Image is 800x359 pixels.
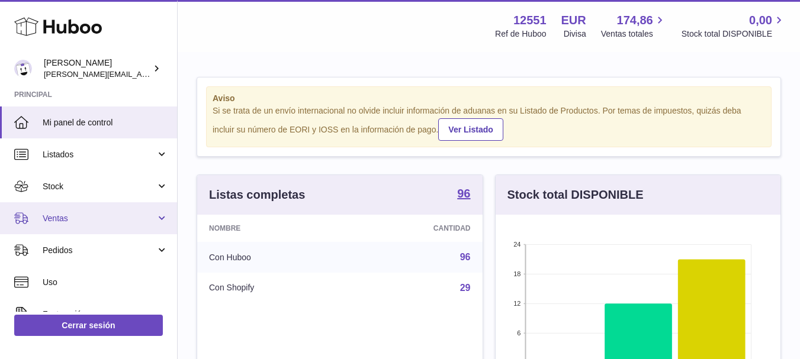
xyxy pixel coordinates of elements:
div: Divisa [564,28,586,40]
span: Ventas totales [601,28,667,40]
strong: EUR [561,12,586,28]
a: 0,00 Stock total DISPONIBLE [682,12,786,40]
span: Listados [43,149,156,160]
span: Facturación y pagos [43,309,156,320]
span: [PERSON_NAME][EMAIL_ADDRESS][PERSON_NAME][DOMAIN_NAME] [44,69,301,79]
div: Ref de Huboo [495,28,546,40]
div: Si se trata de un envío internacional no olvide incluir información de aduanas en su Listado de P... [213,105,765,141]
span: 0,00 [749,12,772,28]
span: Pedidos [43,245,156,256]
img: gerardo.montoiro@cleverenterprise.es [14,60,32,77]
th: Nombre [197,215,349,242]
a: 96 [457,187,470,202]
a: Cerrar sesión [14,315,163,336]
text: 6 [517,329,521,337]
span: Stock [43,181,156,192]
strong: Aviso [213,93,765,104]
span: Mi panel de control [43,117,168,128]
text: 24 [513,241,521,248]
span: Stock total DISPONIBLE [682,28,786,40]
td: Con Huboo [197,242,349,273]
strong: 12551 [513,12,547,28]
td: Con Shopify [197,273,349,303]
h3: Stock total DISPONIBLE [507,187,644,203]
span: Ventas [43,213,156,224]
text: 12 [513,300,521,307]
a: 96 [460,252,471,262]
th: Cantidad [349,215,483,242]
span: 174,86 [617,12,653,28]
a: Ver Listado [438,118,503,141]
div: [PERSON_NAME] [44,57,150,80]
text: 18 [513,270,521,277]
a: 29 [460,283,471,293]
span: Uso [43,277,168,288]
a: 174,86 Ventas totales [601,12,667,40]
h3: Listas completas [209,187,305,203]
strong: 96 [457,187,470,199]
